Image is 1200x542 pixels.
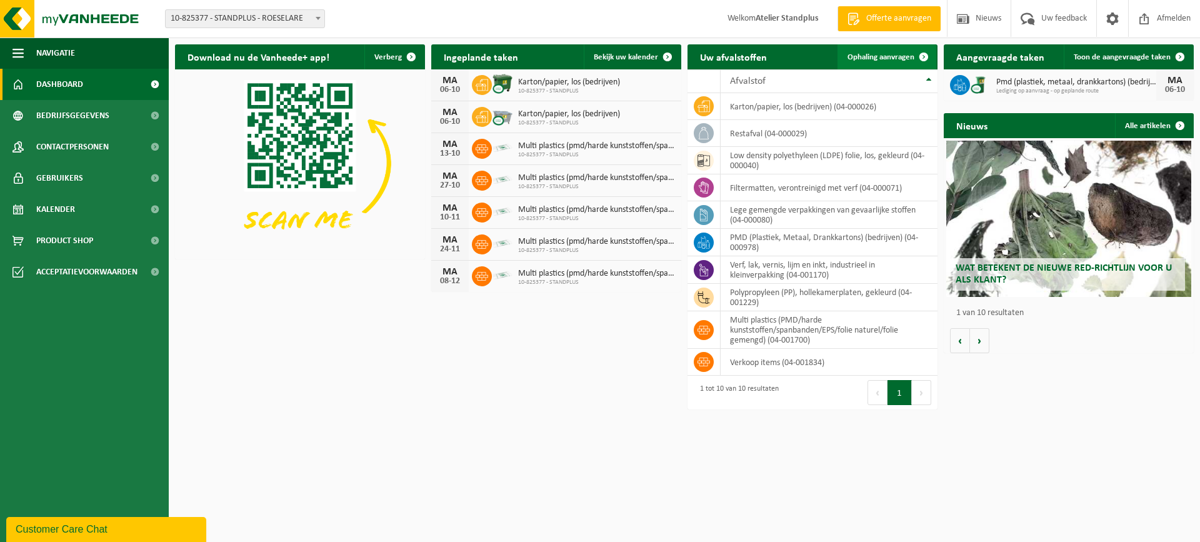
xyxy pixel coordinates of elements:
div: MA [437,171,462,181]
a: Offerte aanvragen [837,6,941,31]
span: Contactpersonen [36,131,109,163]
div: MA [437,76,462,86]
div: 08-12 [437,277,462,286]
h2: Download nu de Vanheede+ app! [175,44,342,69]
span: Bekijk uw kalender [594,53,658,61]
td: multi plastics (PMD/harde kunststoffen/spanbanden/EPS/folie naturel/folie gemengd) (04-001700) [721,311,937,349]
span: Product Shop [36,225,93,256]
button: Volgende [970,328,989,353]
span: Karton/papier, los (bedrijven) [518,109,620,119]
h2: Aangevraagde taken [944,44,1057,69]
td: karton/papier, los (bedrijven) (04-000026) [721,93,937,120]
p: 1 van 10 resultaten [956,309,1187,318]
a: Ophaling aanvragen [837,44,936,69]
img: WB-2500-CU [492,105,513,126]
div: MA [1162,76,1187,86]
div: 24-11 [437,245,462,254]
td: PMD (Plastiek, Metaal, Drankkartons) (bedrijven) (04-000978) [721,229,937,256]
span: Kalender [36,194,75,225]
span: Multi plastics (pmd/harde kunststoffen/spanbanden/eps/folie naturel/folie gemeng... [518,173,675,183]
a: Wat betekent de nieuwe RED-richtlijn voor u als klant? [946,141,1191,297]
img: LP-SK-00500-LPE-16 [492,233,513,254]
span: Wat betekent de nieuwe RED-richtlijn voor u als klant? [956,263,1172,285]
div: 06-10 [1162,86,1187,94]
a: Toon de aangevraagde taken [1064,44,1192,69]
span: Karton/papier, los (bedrijven) [518,78,620,88]
span: 10-825377 - STANDPLUS - ROESELARE [166,10,324,28]
button: Verberg [364,44,424,69]
td: verkoop items (04-001834) [721,349,937,376]
div: 27-10 [437,181,462,190]
span: 10-825377 - STANDPLUS [518,279,675,286]
img: LP-SK-00500-LPE-16 [492,264,513,286]
h2: Nieuws [944,113,1000,138]
div: MA [437,139,462,149]
span: Multi plastics (pmd/harde kunststoffen/spanbanden/eps/folie naturel/folie gemeng... [518,205,675,215]
span: Bedrijfsgegevens [36,100,109,131]
div: 10-11 [437,213,462,222]
div: MA [437,235,462,245]
td: lege gemengde verpakkingen van gevaarlijke stoffen (04-000080) [721,201,937,229]
span: Lediging op aanvraag - op geplande route [996,88,1156,95]
span: Pmd (plastiek, metaal, drankkartons) (bedrijven) [996,78,1156,88]
span: Verberg [374,53,402,61]
img: WB-1100-CU [492,73,513,94]
h2: Ingeplande taken [431,44,531,69]
span: Offerte aanvragen [863,13,934,25]
td: filtermatten, verontreinigd met verf (04-000071) [721,174,937,201]
span: 10-825377 - STANDPLUS [518,247,675,254]
div: MA [437,108,462,118]
span: 10-825377 - STANDPLUS [518,215,675,223]
div: MA [437,267,462,277]
a: Bekijk uw kalender [584,44,680,69]
td: low density polyethyleen (LDPE) folie, los, gekleurd (04-000040) [721,147,937,174]
span: Toon de aangevraagde taken [1074,53,1171,61]
img: LP-SK-00500-LPE-16 [492,201,513,222]
span: Multi plastics (pmd/harde kunststoffen/spanbanden/eps/folie naturel/folie gemeng... [518,269,675,279]
td: polypropyleen (PP), hollekamerplaten, gekleurd (04-001229) [721,284,937,311]
span: Dashboard [36,69,83,100]
span: Multi plastics (pmd/harde kunststoffen/spanbanden/eps/folie naturel/folie gemeng... [518,237,675,247]
div: 06-10 [437,86,462,94]
iframe: chat widget [6,514,209,542]
span: 10-825377 - STANDPLUS [518,119,620,127]
span: 10-825377 - STANDPLUS [518,88,620,95]
button: Vorige [950,328,970,353]
div: 1 tot 10 van 10 resultaten [694,379,779,406]
span: Acceptatievoorwaarden [36,256,137,288]
span: 10-825377 - STANDPLUS [518,151,675,159]
div: 13-10 [437,149,462,158]
span: Ophaling aanvragen [847,53,914,61]
div: 06-10 [437,118,462,126]
h2: Uw afvalstoffen [687,44,779,69]
button: 1 [887,380,912,405]
span: Navigatie [36,38,75,69]
span: 10-825377 - STANDPLUS [518,183,675,191]
span: Gebruikers [36,163,83,194]
span: 10-825377 - STANDPLUS - ROESELARE [165,9,325,28]
img: LP-SK-00500-LPE-16 [492,137,513,158]
td: verf, lak, vernis, lijm en inkt, industrieel in kleinverpakking (04-001170) [721,256,937,284]
img: Download de VHEPlus App [175,69,425,257]
td: restafval (04-000029) [721,120,937,147]
span: Afvalstof [730,76,766,86]
button: Previous [867,380,887,405]
img: WB-0120-CU [970,73,991,94]
strong: Atelier Standplus [756,14,819,23]
span: Multi plastics (pmd/harde kunststoffen/spanbanden/eps/folie naturel/folie gemeng... [518,141,675,151]
img: LP-SK-00500-LPE-16 [492,169,513,190]
button: Next [912,380,931,405]
a: Alle artikelen [1115,113,1192,138]
div: MA [437,203,462,213]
